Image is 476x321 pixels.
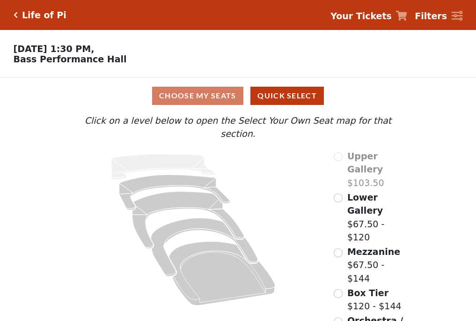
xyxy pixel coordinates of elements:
span: Mezzanine [347,246,400,257]
label: $120 - $144 [347,286,402,313]
strong: Filters [415,11,447,21]
p: Click on a level below to open the Select Your Own Seat map for that section. [66,114,410,141]
button: Quick Select [250,87,324,105]
a: Click here to go back to filters [14,12,18,18]
span: Upper Gallery [347,151,383,175]
label: $67.50 - $120 [347,191,410,244]
path: Orchestra / Parterre Circle - Seats Available: 8 [169,241,276,306]
label: $103.50 [347,149,410,190]
label: $67.50 - $144 [347,245,410,285]
h5: Life of Pi [22,10,66,21]
span: Lower Gallery [347,192,383,216]
strong: Your Tickets [330,11,392,21]
span: Box Tier [347,288,388,298]
path: Lower Gallery - Seats Available: 107 [119,175,230,210]
path: Upper Gallery - Seats Available: 0 [111,154,216,179]
a: Your Tickets [330,9,407,23]
a: Filters [415,9,462,23]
